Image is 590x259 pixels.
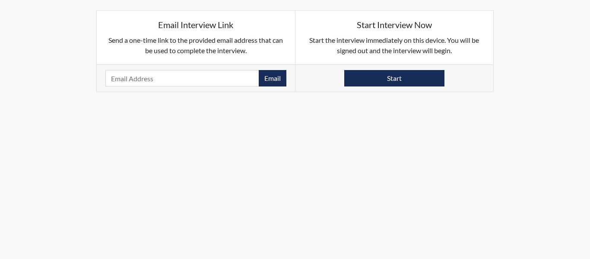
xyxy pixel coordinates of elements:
button: Email [259,70,286,86]
input: Email Address [105,70,259,86]
h5: Email Interview Link [105,19,286,30]
p: Start the interview immediately on this device. You will be signed out and the interview will begin. [304,35,485,56]
h5: Start Interview Now [304,19,485,30]
p: Send a one-time link to the provided email address that can be used to complete the interview. [105,35,286,56]
button: Start [344,70,444,86]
